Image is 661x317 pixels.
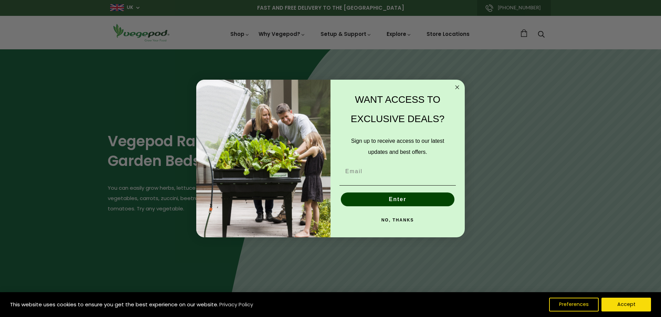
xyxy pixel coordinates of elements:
span: Sign up to receive access to our latest updates and best offers. [351,138,444,155]
input: Email [339,165,456,178]
button: Accept [601,298,651,311]
a: Privacy Policy (opens in a new tab) [218,298,254,311]
img: e9d03583-1bb1-490f-ad29-36751b3212ff.jpeg [196,80,330,237]
button: Preferences [549,298,599,311]
span: WANT ACCESS TO EXCLUSIVE DEALS? [351,94,444,124]
span: This website uses cookies to ensure you get the best experience on our website. [10,301,218,308]
button: Enter [341,192,454,206]
button: Close dialog [453,83,461,91]
button: NO, THANKS [339,213,456,227]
